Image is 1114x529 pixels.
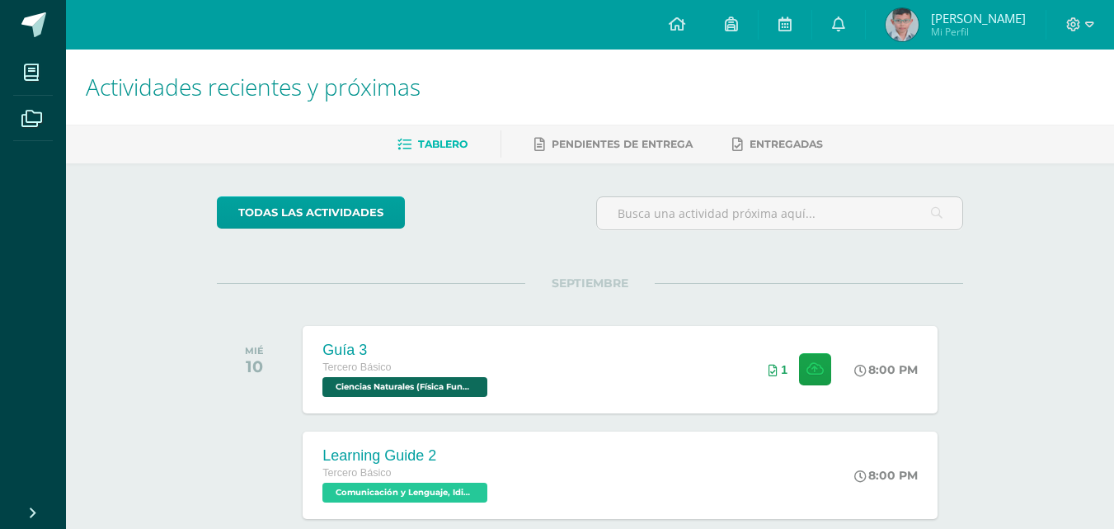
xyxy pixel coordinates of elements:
[322,377,487,397] span: Ciencias Naturales (Física Fundamental) 'D'
[322,467,391,479] span: Tercero Básico
[750,138,823,150] span: Entregadas
[322,483,487,503] span: Comunicación y Lenguaje, Idioma Extranjero Inglés 'D'
[418,138,468,150] span: Tablero
[597,197,962,229] input: Busca una actividad próxima aquí...
[322,447,491,465] div: Learning Guide 2
[245,345,264,357] div: MIÉ
[931,25,1026,39] span: Mi Perfil
[781,363,787,376] span: 1
[732,131,823,158] a: Entregadas
[854,362,918,377] div: 8:00 PM
[86,71,421,102] span: Actividades recientes y próximas
[886,8,919,41] img: 8b7fbde8971f8ee6ea5c5692e75bf0b7.png
[397,131,468,158] a: Tablero
[769,363,787,376] div: Archivos entregados
[552,138,693,150] span: Pendientes de entrega
[534,131,693,158] a: Pendientes de entrega
[245,357,264,376] div: 10
[854,468,918,483] div: 8:00 PM
[322,361,391,373] span: Tercero Básico
[217,196,405,229] a: todas las Actividades
[322,342,491,359] div: Guía 3
[931,10,1026,26] span: [PERSON_NAME]
[525,276,655,290] span: SEPTIEMBRE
